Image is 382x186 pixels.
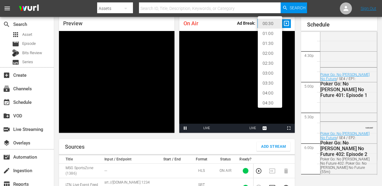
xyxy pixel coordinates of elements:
li: 01:00 [258,29,282,39]
li: 02:30 [258,58,282,68]
li: 04:30 [258,98,282,108]
li: 03:30 [258,78,282,88]
li: 00:30 [258,19,282,29]
li: 01:30 [258,39,282,48]
li: 04:00 [258,88,282,98]
li: 02:00 [258,48,282,58]
li: 03:00 [258,68,282,78]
